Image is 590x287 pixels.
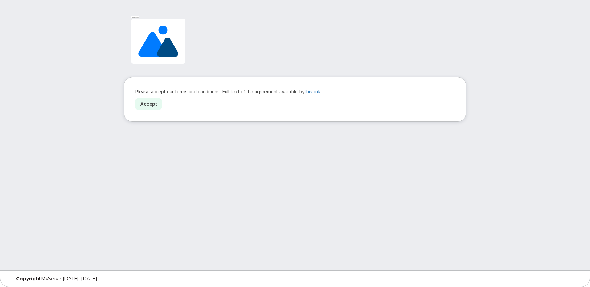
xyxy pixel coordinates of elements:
strong: Copyright [16,276,41,281]
p: Please accept our terms and conditions. Full text of the agreement available by [135,88,455,95]
img: Image placeholder [129,16,188,67]
a: Accept [135,98,162,111]
div: MyServe [DATE]–[DATE] [11,276,201,281]
a: this link. [305,89,322,95]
